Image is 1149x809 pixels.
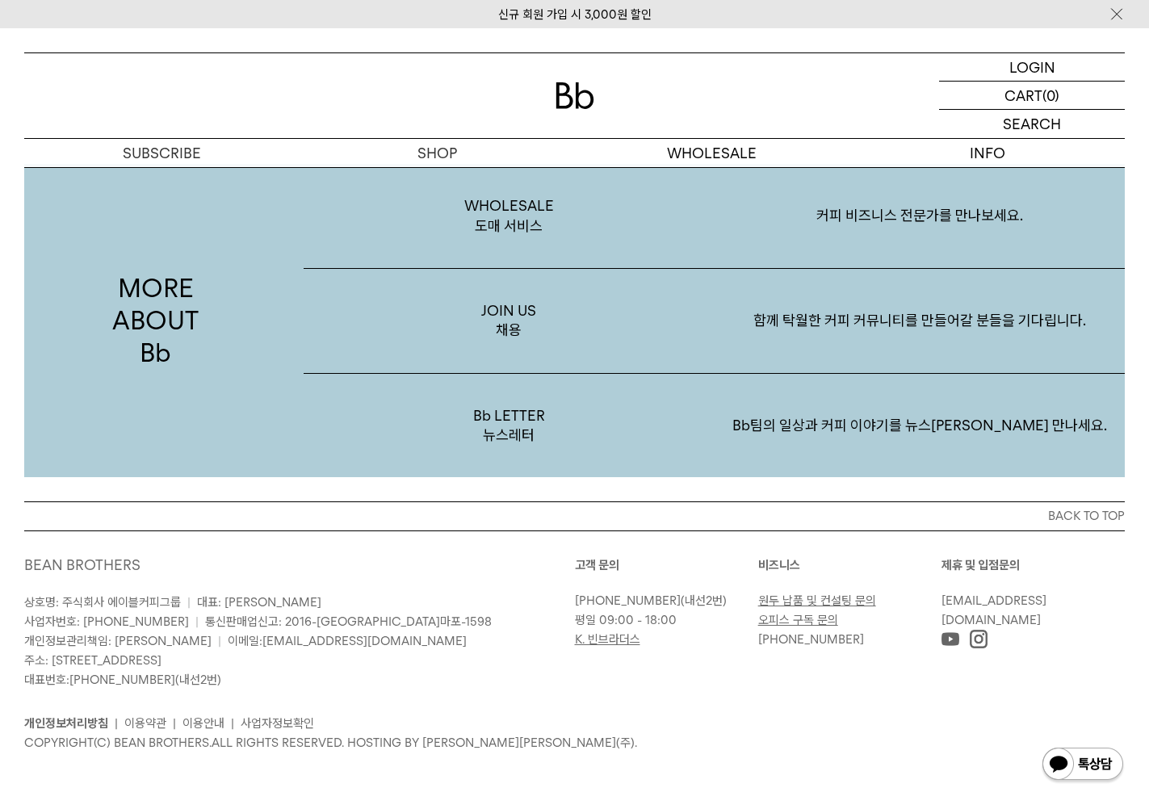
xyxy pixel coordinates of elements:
a: SHOP [300,139,575,167]
a: JOIN US채용 함께 탁월한 커피 커뮤니티를 만들어갈 분들을 기다립니다. [304,269,1125,374]
li: | [231,714,234,733]
p: LOGIN [1009,53,1055,81]
img: 로고 [556,82,594,109]
p: WHOLESALE 도매 서비스 [304,164,715,268]
span: | [187,595,191,610]
a: BEAN BROTHERS [24,556,140,573]
p: JOIN US 채용 [304,269,715,373]
a: SUBSCRIBE [24,139,300,167]
a: LOGIN [939,53,1125,82]
span: | [218,634,221,648]
a: 개인정보처리방침 [24,716,108,731]
p: MORE ABOUT Bb [24,164,287,477]
span: 사업자번호: [PHONE_NUMBER] [24,614,189,629]
a: K. 빈브라더스 [575,632,640,647]
a: WHOLESALE도매 서비스 커피 비즈니스 전문가를 만나보세요. [304,164,1125,269]
span: 대표: [PERSON_NAME] [197,595,321,610]
p: 함께 탁월한 커피 커뮤니티를 만들어갈 분들을 기다립니다. [714,279,1125,363]
a: [PHONE_NUMBER] [69,673,175,687]
a: [PHONE_NUMBER] [575,593,681,608]
p: WHOLESALE [575,139,850,167]
a: 이용안내 [182,716,224,731]
a: [EMAIL_ADDRESS][DOMAIN_NAME] [941,593,1046,627]
span: 주소: [STREET_ADDRESS] [24,653,161,668]
p: (내선2번) [575,591,750,610]
li: | [173,714,176,733]
p: SEARCH [1003,110,1061,138]
a: 오피스 구독 문의 [758,613,838,627]
a: 사업자정보확인 [241,716,314,731]
a: 이용약관 [124,716,166,731]
p: 비즈니스 [758,555,941,575]
span: 상호명: 주식회사 에이블커피그룹 [24,595,181,610]
p: 고객 문의 [575,555,758,575]
span: 이메일: [228,634,467,648]
p: 제휴 및 입점문의 [941,555,1125,575]
button: BACK TO TOP [24,501,1125,530]
a: 신규 회원 가입 시 3,000원 할인 [498,7,652,22]
p: Bb LETTER 뉴스레터 [304,374,715,478]
p: Bb팀의 일상과 커피 이야기를 뉴스[PERSON_NAME] 만나세요. [714,384,1125,467]
a: [EMAIL_ADDRESS][DOMAIN_NAME] [262,634,467,648]
span: | [195,614,199,629]
p: CART [1004,82,1042,109]
p: INFO [849,139,1125,167]
span: 대표번호: (내선2번) [24,673,221,687]
li: | [115,714,118,733]
a: Bb LETTER뉴스레터 Bb팀의 일상과 커피 이야기를 뉴스[PERSON_NAME] 만나세요. [304,374,1125,478]
a: [PHONE_NUMBER] [758,632,864,647]
p: 평일 09:00 - 18:00 [575,610,750,630]
a: CART (0) [939,82,1125,110]
p: 커피 비즈니스 전문가를 만나보세요. [714,174,1125,258]
span: 통신판매업신고: 2016-[GEOGRAPHIC_DATA]마포-1598 [205,614,492,629]
p: COPYRIGHT(C) BEAN BROTHERS. ALL RIGHTS RESERVED. HOSTING BY [PERSON_NAME][PERSON_NAME](주). [24,733,1125,752]
img: 카카오톡 채널 1:1 채팅 버튼 [1041,746,1125,785]
a: 원두 납품 및 컨설팅 문의 [758,593,876,608]
p: (0) [1042,82,1059,109]
span: 개인정보관리책임: [PERSON_NAME] [24,634,212,648]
